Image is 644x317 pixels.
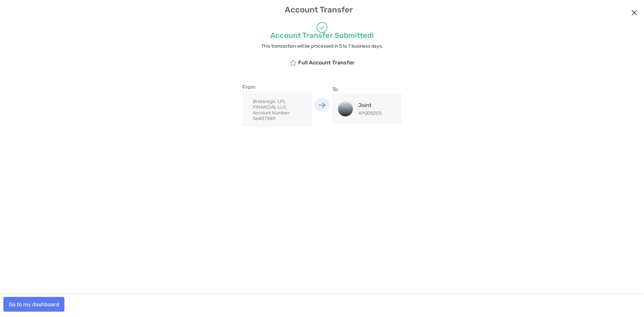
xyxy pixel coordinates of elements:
h4: Account Transfer [6,5,638,14]
h4: Account Transfer Submitted! [101,31,543,40]
h5: Full Account Transfer [290,59,355,66]
span: Brokerage: [253,99,276,104]
p: 56407089 [253,110,306,121]
p: 4PQ05005 [358,110,382,116]
p: From [243,83,312,91]
h6: This transaction will be processed in 5 to 7 business days. [101,43,543,49]
p: To [332,85,401,94]
button: Go to my dashboard [3,297,64,312]
h4: Joint [358,102,382,108]
img: Joint [338,102,353,116]
img: Icon arrow [319,102,325,108]
p: LPL FINANCIAL LLC [253,99,306,110]
span: Account Number: [253,110,290,116]
button: Close modal [629,8,639,18]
